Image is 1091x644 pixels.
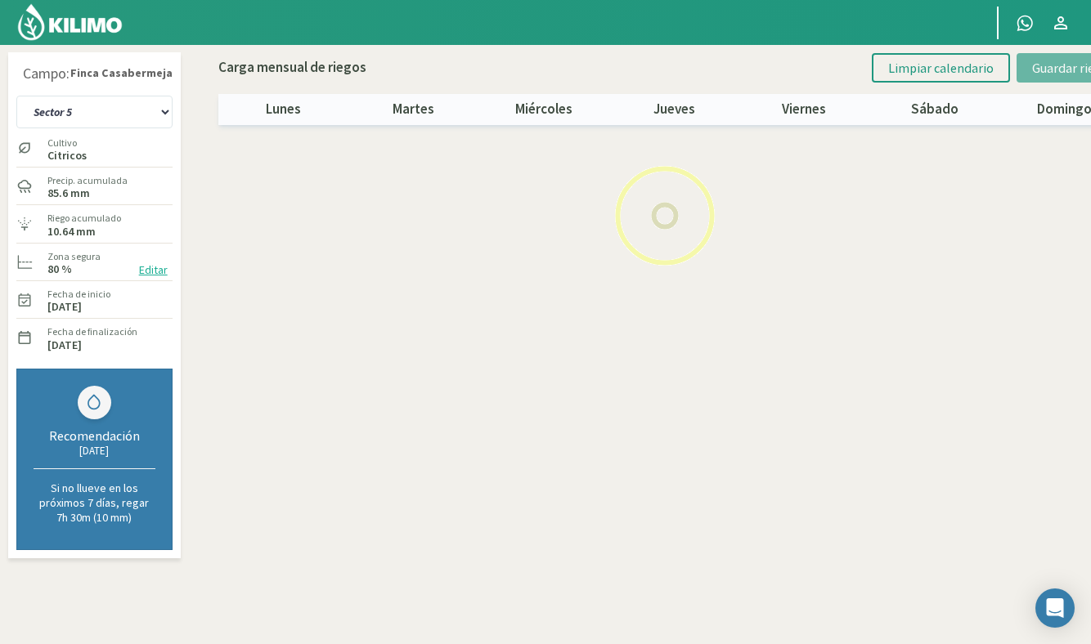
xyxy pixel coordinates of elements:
label: Fecha de inicio [47,287,110,302]
strong: Finca Casabermeja [70,65,173,82]
p: miércoles [478,99,608,120]
div: Open Intercom Messenger [1035,588,1075,628]
button: Limpiar calendario [872,53,1010,83]
p: Carga mensual de riegos [218,57,366,78]
label: Cultivo [47,136,87,150]
label: [DATE] [47,302,82,312]
p: viernes [739,99,869,120]
p: martes [348,99,478,120]
div: Campo: [23,65,70,82]
label: 80 % [47,264,72,275]
div: Recomendación [34,427,155,444]
p: jueves [609,99,739,120]
img: Loading... [583,134,747,297]
label: Fecha de finalización [47,324,137,339]
label: [DATE] [47,340,82,351]
p: Si no llueve en los próximos 7 días, regar 7h 30m (10 mm) [34,481,155,525]
label: Precip. acumulada [47,173,128,188]
label: Riego acumulado [47,211,121,226]
img: Kilimo [16,2,123,42]
label: 85.6 mm [47,188,90,199]
label: Zona segura [47,249,101,264]
span: Limpiar calendario [888,60,994,76]
div: [DATE] [34,444,155,458]
label: 10.64 mm [47,226,96,237]
p: lunes [218,99,348,120]
p: sábado [869,99,999,120]
button: Editar [134,261,173,280]
label: Citricos [47,150,87,161]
